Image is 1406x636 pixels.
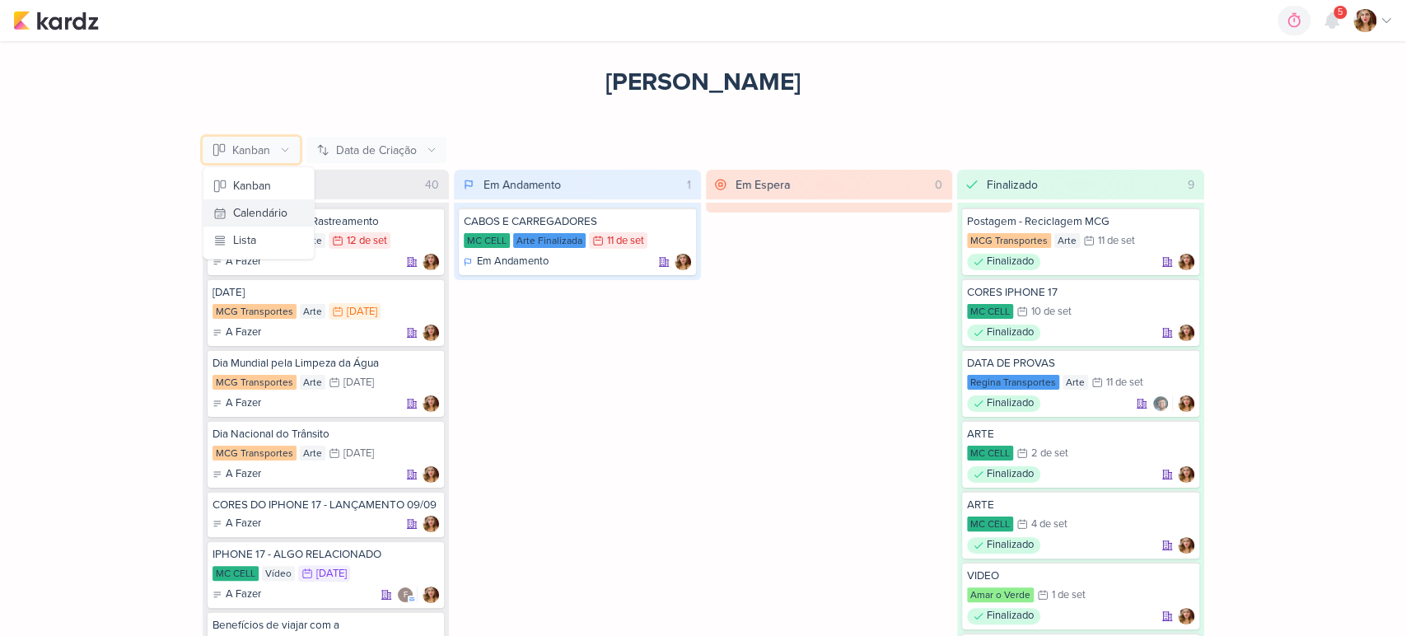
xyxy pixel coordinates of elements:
div: MCG Transportes [967,233,1051,248]
div: Responsável: Thaís Leite [1178,254,1194,270]
div: Responsável: Thaís Leite [1178,466,1194,483]
button: Calendário [203,199,314,227]
div: Finalizado [967,325,1040,341]
div: Arte [300,375,325,390]
div: Responsável: Thaís Leite [423,254,439,270]
img: Thaís Leite [1178,395,1194,412]
div: CABOS E CARREGADORES [464,214,691,229]
div: Arte Finalizada [513,233,586,248]
div: [DATE] [343,448,374,459]
p: Em Andamento [477,254,549,270]
img: Thaís Leite [423,466,439,483]
div: MC CELL [213,566,259,581]
img: Thaís Leite [423,395,439,412]
div: Finalizado [967,608,1040,624]
img: Thaís Leite [423,587,439,603]
div: 9 [1181,176,1201,194]
div: Finalizado [967,395,1040,412]
div: Responsável: Thaís Leite [423,516,439,532]
div: Amar o Verde [967,587,1034,602]
p: Finalizado [987,466,1034,483]
button: Kanban [203,172,314,199]
div: Colaboradores: Eduardo Pinheiro [1152,395,1173,412]
div: Responsável: Thaís Leite [1178,395,1194,412]
div: A Fazer [213,325,261,341]
button: Lista [203,227,314,254]
div: A Fazer [213,466,261,483]
div: ARTE [967,427,1194,442]
img: kardz.app [13,11,99,30]
div: Responsável: Thaís Leite [1178,537,1194,554]
div: IPHONE 17 - ALGO RELACIONADO [213,547,440,562]
p: f [404,592,408,600]
div: Finalizado [967,254,1040,270]
img: Thaís Leite [423,325,439,341]
div: Responsável: Thaís Leite [675,254,691,270]
div: Kanban [233,177,271,194]
button: Kanban [203,137,300,163]
div: financeiro.dqv@gmail.com [397,587,413,603]
div: Arte [1063,375,1088,390]
div: 10 de set [1031,306,1072,317]
div: MCG Transportes [213,304,297,319]
div: MCG Transportes [213,446,297,461]
div: Regina Transportes [967,375,1059,390]
img: Thaís Leite [423,516,439,532]
img: Thaís Leite [675,254,691,270]
div: Arte [300,446,325,461]
img: Eduardo Pinheiro [1152,395,1169,412]
p: A Fazer [226,395,261,412]
div: Data de Criação [336,142,417,159]
div: Dia do Operador de Rastreamento [213,214,440,229]
p: A Fazer [226,325,261,341]
div: Kanban [232,142,270,159]
img: Thaís Leite [1178,537,1194,554]
div: A Fazer [213,395,261,412]
div: MC CELL [967,517,1013,531]
div: Responsável: Thaís Leite [423,466,439,483]
div: Vídeo [262,566,295,581]
div: A Fazer [213,516,261,532]
div: A Fazer [213,254,261,270]
div: Responsável: Thaís Leite [423,325,439,341]
p: A Fazer [226,254,261,270]
button: Data de Criação [306,137,446,163]
p: A Fazer [226,516,261,532]
div: Responsável: Thaís Leite [423,587,439,603]
div: Responsável: Thaís Leite [1178,325,1194,341]
div: Responsável: Thaís Leite [423,395,439,412]
div: Em Andamento [483,176,561,194]
p: A Fazer [226,466,261,483]
img: Thaís Leite [1178,466,1194,483]
div: 11 de set [1106,377,1143,388]
div: VIDEO [967,568,1194,583]
div: 12 de set [347,236,387,246]
div: Responsável: Thaís Leite [1178,608,1194,624]
div: Em Andamento [464,254,549,270]
div: Dia Nacional do Trânsito [213,427,440,442]
div: 2 de set [1031,448,1068,459]
div: ARTE [967,498,1194,512]
div: [DATE] [343,377,374,388]
div: Arte [300,304,325,319]
div: Colaboradores: financeiro.dqv@gmail.com [397,587,418,603]
p: A Fazer [226,587,261,603]
div: CORES DO IPHONE 17 - LANÇAMENTO 09/09 [213,498,440,512]
div: Finalizado [967,466,1040,483]
span: 5 [1338,6,1343,19]
img: Thaís Leite [1353,9,1376,32]
p: Finalizado [987,254,1034,270]
div: Dia Mundial pela Limpeza da Água [213,356,440,371]
div: 1 de set [1052,590,1086,601]
div: Calendário [233,204,287,222]
div: Dia do Cliente [213,285,440,300]
p: Finalizado [987,537,1034,554]
div: [DATE] [316,568,347,579]
img: Thaís Leite [1178,325,1194,341]
p: Finalizado [987,325,1034,341]
img: Thaís Leite [423,254,439,270]
div: 4 de set [1031,519,1067,530]
div: Finalizado [987,176,1038,194]
div: MCG Transportes [213,375,297,390]
img: Thaís Leite [1178,254,1194,270]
